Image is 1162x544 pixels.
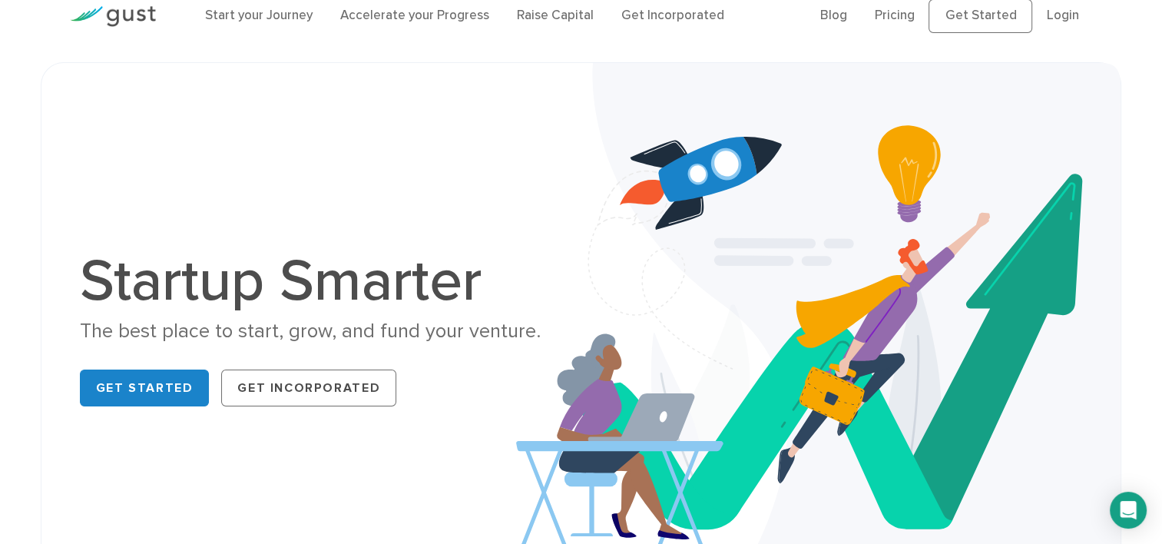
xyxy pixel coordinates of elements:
a: Login [1046,8,1078,23]
a: Pricing [875,8,915,23]
a: Blog [820,8,847,23]
div: The best place to start, grow, and fund your venture. [80,318,570,345]
img: Gust Logo [70,6,156,27]
a: Raise Capital [517,8,594,23]
a: Get Incorporated [221,370,396,406]
a: Accelerate your Progress [340,8,489,23]
a: Get Incorporated [621,8,724,23]
div: Open Intercom Messenger [1110,492,1147,529]
h1: Startup Smarter [80,252,570,310]
a: Get Started [80,370,210,406]
a: Start your Journey [205,8,313,23]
